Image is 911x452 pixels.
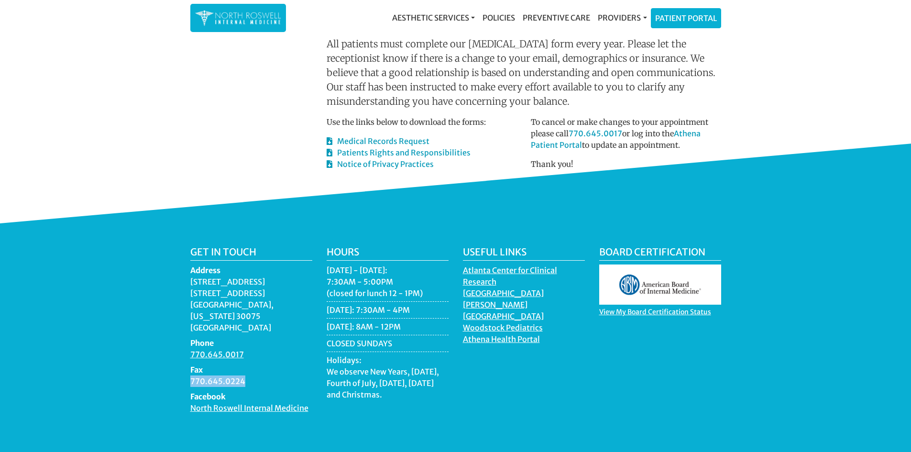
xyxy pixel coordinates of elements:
[190,375,312,387] dd: 770.645.0224
[190,246,312,261] h5: Get in touch
[599,308,711,319] a: View My Board Certification Status
[463,334,540,346] a: Athena Health Portal
[327,354,449,403] li: Holidays: We observe New Years, [DATE], Fourth of July, [DATE], [DATE] and Christmas.
[190,350,244,362] a: 770.645.0017
[569,129,622,138] a: 770.645.0017
[327,246,449,261] h5: Hours
[463,265,557,289] a: Atlanta Center for Clinical Research
[531,129,701,150] a: Athena Patient Portal
[190,403,308,415] a: North Roswell Internal Medicine
[388,8,479,27] a: Aesthetic Services
[327,116,517,128] p: Use the links below to download the forms:
[531,116,721,151] p: To cancel or make changes to your appointment please call or log into the to update an appointment.
[327,304,449,319] li: [DATE]: 7:30AM - 4PM
[327,37,721,109] p: All patients must complete our [MEDICAL_DATA] form every year. Please let the receptionist know i...
[327,321,449,335] li: [DATE]: 8AM - 12PM
[195,9,281,27] img: North Roswell Internal Medicine
[327,148,471,157] a: Patients Rights and Responsibilities
[479,8,519,27] a: Policies
[463,323,543,335] a: Woodstock Pediatrics
[190,391,312,402] dt: Facebook
[190,337,312,349] dt: Phone
[599,246,721,261] h5: Board Certification
[594,8,650,27] a: Providers
[519,8,594,27] a: Preventive Care
[651,9,721,28] a: Patient Portal
[599,265,721,305] img: aboim_logo.gif
[463,311,544,323] a: [GEOGRAPHIC_DATA]
[327,159,434,169] a: Notice of Privacy Practices
[531,158,721,170] p: Thank you!
[190,265,312,276] dt: Address
[463,246,585,261] h5: Useful Links
[327,265,449,302] li: [DATE] - [DATE]: 7:30AM - 5:00PM (closed for lunch 12 - 1PM)
[190,276,312,333] dd: [STREET_ADDRESS] [STREET_ADDRESS] [GEOGRAPHIC_DATA], [US_STATE] 30075 [GEOGRAPHIC_DATA]
[190,364,312,375] dt: Fax
[327,136,429,146] a: Medical Records Request
[463,288,544,312] a: [GEOGRAPHIC_DATA][PERSON_NAME]
[327,338,449,352] li: CLOSED SUNDAYS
